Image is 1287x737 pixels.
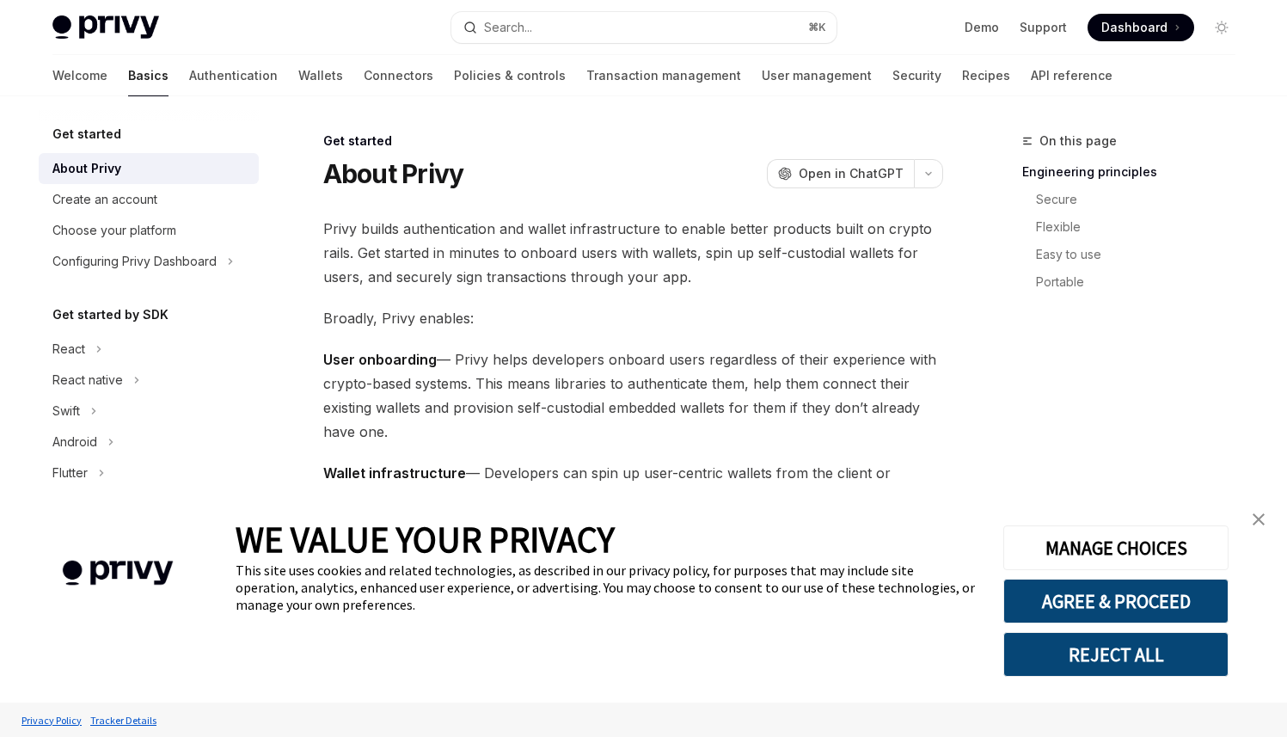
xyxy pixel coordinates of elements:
img: close banner [1253,513,1265,525]
button: Toggle dark mode [1208,14,1235,41]
strong: User onboarding [323,351,437,368]
h5: Get started [52,124,121,144]
a: Recipes [962,55,1010,96]
a: Welcome [52,55,107,96]
img: company logo [26,536,210,611]
div: Choose your platform [52,220,176,241]
span: — Privy helps developers onboard users regardless of their experience with crypto-based systems. ... [323,347,943,444]
a: Authentication [189,55,278,96]
div: React native [52,370,123,390]
h1: About Privy [323,158,464,189]
img: light logo [52,15,159,40]
a: About Privy [39,153,259,184]
button: AGREE & PROCEED [1003,579,1229,623]
a: Tracker Details [86,705,161,735]
div: Flutter [52,463,88,483]
a: close banner [1241,502,1276,537]
a: Security [892,55,941,96]
span: ⌘ K [808,21,826,34]
a: Wallets [298,55,343,96]
div: Search... [484,17,532,38]
a: Portable [1036,268,1249,296]
button: Open in ChatGPT [767,159,914,188]
div: This site uses cookies and related technologies, as described in our privacy policy, for purposes... [236,562,978,613]
span: — Developers can spin up user-centric wallets from the client or general-purpose wallets from the... [323,461,943,533]
a: API reference [1031,55,1112,96]
div: Swift [52,401,80,421]
a: Privacy Policy [17,705,86,735]
span: WE VALUE YOUR PRIVACY [236,517,615,562]
a: Basics [128,55,169,96]
span: Dashboard [1101,19,1167,36]
h5: Get started by SDK [52,304,169,325]
button: REJECT ALL [1003,632,1229,677]
div: Get started [323,132,943,150]
button: MANAGE CHOICES [1003,525,1229,570]
div: React [52,339,85,359]
a: Support [1020,19,1067,36]
span: Privy builds authentication and wallet infrastructure to enable better products built on crypto r... [323,217,943,289]
button: Search...⌘K [451,12,837,43]
span: On this page [1039,131,1117,151]
a: Dashboard [1088,14,1194,41]
a: Engineering principles [1022,158,1249,186]
span: Open in ChatGPT [799,165,904,182]
a: Create an account [39,184,259,215]
a: Flexible [1036,213,1249,241]
a: Secure [1036,186,1249,213]
span: Broadly, Privy enables: [323,306,943,330]
a: Demo [965,19,999,36]
a: Easy to use [1036,241,1249,268]
a: Transaction management [586,55,741,96]
a: Policies & controls [454,55,566,96]
strong: Wallet infrastructure [323,464,466,482]
div: Configuring Privy Dashboard [52,251,217,272]
a: User management [762,55,872,96]
div: Android [52,432,97,452]
div: About Privy [52,158,121,179]
div: Create an account [52,189,157,210]
a: Connectors [364,55,433,96]
a: Choose your platform [39,215,259,246]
